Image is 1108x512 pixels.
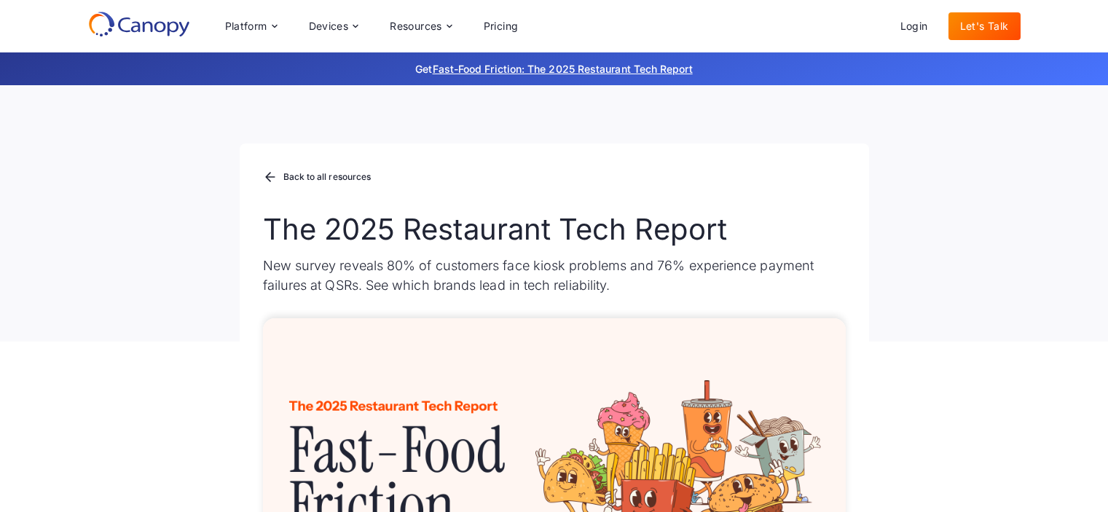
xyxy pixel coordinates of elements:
a: Let's Talk [948,12,1021,40]
div: Platform [213,12,288,41]
div: Devices [309,21,349,31]
a: Login [889,12,940,40]
div: Resources [390,21,442,31]
a: Pricing [472,12,530,40]
div: Platform [225,21,267,31]
div: Resources [378,12,463,41]
p: Get [197,61,911,76]
div: Back to all resources [283,173,372,181]
div: Devices [297,12,370,41]
a: Fast-Food Friction: The 2025 Restaurant Tech Report [433,63,693,75]
p: New survey reveals 80% of customers face kiosk problems and 76% experience payment failures at QS... [263,256,846,295]
h1: The 2025 Restaurant Tech Report [263,212,846,247]
a: Back to all resources [263,168,372,187]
